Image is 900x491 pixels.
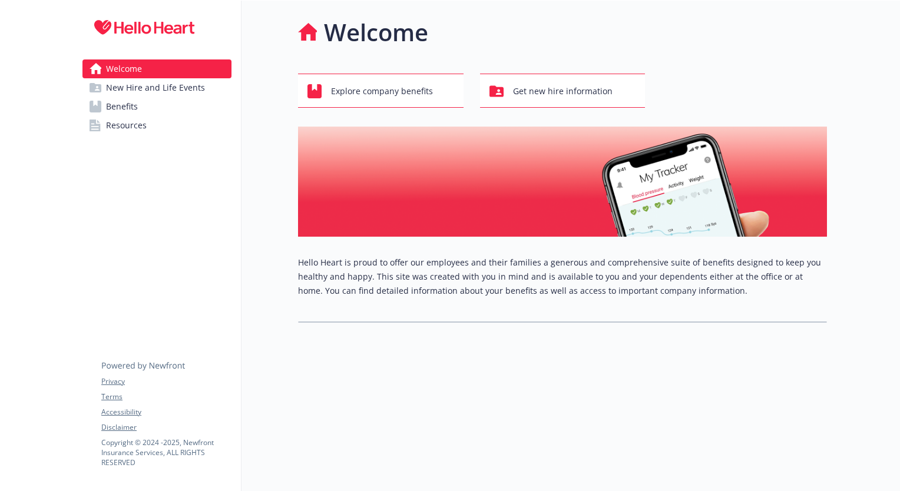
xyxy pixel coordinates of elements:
[82,116,231,135] a: Resources
[298,127,827,237] img: overview page banner
[101,407,231,417] a: Accessibility
[106,97,138,116] span: Benefits
[106,78,205,97] span: New Hire and Life Events
[324,15,428,50] h1: Welcome
[331,80,433,102] span: Explore company benefits
[101,376,231,387] a: Privacy
[101,437,231,467] p: Copyright © 2024 - 2025 , Newfront Insurance Services, ALL RIGHTS RESERVED
[106,59,142,78] span: Welcome
[101,392,231,402] a: Terms
[513,80,613,102] span: Get new hire information
[106,116,147,135] span: Resources
[298,256,827,298] p: Hello Heart is proud to offer our employees and their families a generous and comprehensive suite...
[101,422,231,433] a: Disclaimer
[82,97,231,116] a: Benefits
[480,74,646,108] button: Get new hire information
[298,74,464,108] button: Explore company benefits
[82,78,231,97] a: New Hire and Life Events
[82,59,231,78] a: Welcome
